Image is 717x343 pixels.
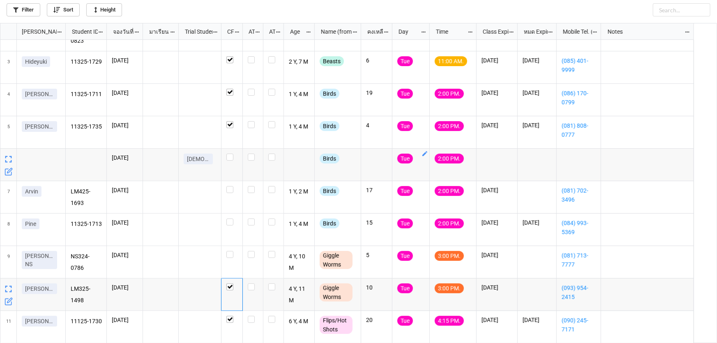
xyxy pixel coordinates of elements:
a: (086) 170-0799 [562,89,596,107]
p: NS324-0786 [71,251,102,273]
p: [DATE] [523,56,551,64]
p: 20 [366,316,387,324]
div: 3:00 PM. [435,283,464,293]
div: Tue [397,316,413,326]
div: Tue [397,219,413,228]
p: [DATE] [112,283,138,292]
p: 2 Y, 7 M [289,56,310,68]
div: Class Expiration [478,27,509,36]
p: [PERSON_NAME] [25,122,54,131]
div: Age [285,27,306,36]
div: Mobile Tel. (from Nick Name) [558,27,592,36]
div: Day [394,27,421,36]
span: 3 [7,51,10,83]
p: 11325-1711 [71,89,102,100]
p: 1 Y, 4 M [289,121,310,133]
p: 5 [366,251,387,259]
div: Name (from Class) [316,27,352,36]
div: Birds [320,89,339,99]
a: (090) 245-7171 [562,316,596,334]
div: Tue [397,186,413,196]
a: Filter [7,3,40,16]
span: 5 [7,116,10,148]
span: 11 [6,311,11,343]
p: 6 [366,56,387,64]
div: Student ID (from [PERSON_NAME] Name) [67,27,98,36]
a: (093) 954-2415 [562,283,596,302]
p: [DATE] [523,121,551,129]
p: [DEMOGRAPHIC_DATA] [187,155,210,163]
div: Giggle Worms [320,283,353,302]
div: Tue [397,154,413,163]
a: Sort [47,3,80,16]
p: [DATE] [523,219,551,227]
p: [DATE] [482,251,512,259]
p: Arvin [25,187,38,196]
a: Height [86,3,122,16]
div: Tue [397,251,413,261]
p: [DATE] [482,219,512,227]
p: 4 Y, 10 M [289,251,310,273]
p: 15 [366,219,387,227]
div: ATK [264,27,276,36]
input: Search... [653,3,710,16]
p: [PERSON_NAME] NS [25,252,54,268]
p: [DATE] [482,121,512,129]
div: Time [431,27,468,36]
div: Birds [320,121,339,131]
p: [DATE] [112,121,138,129]
p: 10 [366,283,387,292]
div: 2:00 PM. [435,89,464,99]
p: LM425-1693 [71,186,102,208]
p: [PERSON_NAME] [25,317,54,325]
p: [PERSON_NAME] [25,90,54,98]
div: Flips/Hot Shots [320,316,353,334]
a: (081) 702-3496 [562,186,596,204]
div: 2:00 PM. [435,186,464,196]
p: 17 [366,186,387,194]
div: [PERSON_NAME] Name [17,27,57,36]
p: Pine [25,220,36,228]
p: 1 Y, 4 M [289,89,310,100]
p: 6 Y, 4 M [289,316,310,327]
div: หมด Expired date (from [PERSON_NAME] Name) [519,27,548,36]
p: [DATE] [482,186,512,194]
div: 11:00 AM. [435,56,467,66]
p: [DATE] [112,251,138,259]
p: [DATE] [112,154,138,162]
div: Beasts [320,56,344,66]
a: (084) 993-5369 [562,219,596,237]
div: 2:00 PM. [435,219,464,228]
p: 4 [366,121,387,129]
div: 2:00 PM. [435,154,464,163]
div: Giggle Worms [320,251,353,269]
p: LM325-1498 [71,283,102,306]
span: 9 [7,246,10,278]
div: มาเรียน [144,27,170,36]
p: Hideyuki [25,58,47,66]
a: (081) 713-7777 [562,251,596,269]
p: [DATE] [112,316,138,324]
div: Birds [320,186,339,196]
p: [DATE] [523,89,551,97]
div: ATT [244,27,255,36]
div: จองวันที่ [108,27,134,36]
div: grid [0,23,66,40]
span: 7 [7,181,10,213]
a: (085) 401-9999 [562,56,596,74]
div: Tue [397,121,413,131]
p: [DATE] [523,316,551,324]
p: 1 Y, 4 M [289,219,310,230]
p: 11125-1730 [71,316,102,327]
div: คงเหลือ (from Nick Name) [362,27,384,36]
div: Birds [320,219,339,228]
div: 4:15 PM. [435,316,464,326]
div: 2:00 PM. [435,121,464,131]
p: 1 Y, 2 M [289,186,310,198]
p: [DATE] [112,89,138,97]
div: Trial Student [180,27,212,36]
p: [PERSON_NAME] [25,285,54,293]
p: 11325-1735 [71,121,102,133]
span: 4 [7,84,10,116]
p: 11325-1713 [71,219,102,230]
